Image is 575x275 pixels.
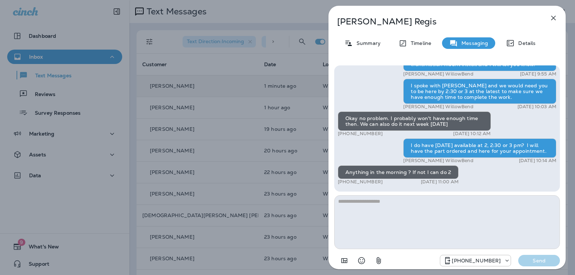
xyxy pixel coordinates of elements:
p: [PERSON_NAME] WillowBend [403,71,473,77]
p: [DATE] 10:03 AM [517,104,556,110]
button: Add in a premade template [337,253,351,268]
div: Anything in the morning ? If not I can do 2 [338,165,459,179]
p: [DATE] 10:14 AM [519,158,556,164]
p: [PHONE_NUMBER] [338,179,383,185]
div: I spoke with [PERSON_NAME] and we would need you to be here by 2:30 or 3 at the latest to make su... [403,79,556,104]
p: [PERSON_NAME] Regis [337,17,533,27]
p: Details [515,40,535,46]
p: [DATE] 11:00 AM [421,179,459,185]
p: [PERSON_NAME] WillowBend [403,104,473,110]
div: I do have [DATE] available at 2, 2:30 or 3 pm? I will have the part ordered and here for your app... [403,138,556,158]
p: [PERSON_NAME] WillowBend [403,158,473,164]
p: Messaging [458,40,488,46]
div: Okay no problem. I probably won't have enough time then. We can also do it next week [DATE] [338,111,491,131]
p: [DATE] 10:12 AM [453,131,491,137]
p: [DATE] 9:55 AM [520,71,556,77]
p: Summary [353,40,381,46]
p: [PHONE_NUMBER] [452,258,501,263]
p: Timeline [407,40,431,46]
button: Select an emoji [354,253,369,268]
div: +1 (813) 497-4455 [440,256,511,265]
p: [PHONE_NUMBER] [338,131,383,137]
